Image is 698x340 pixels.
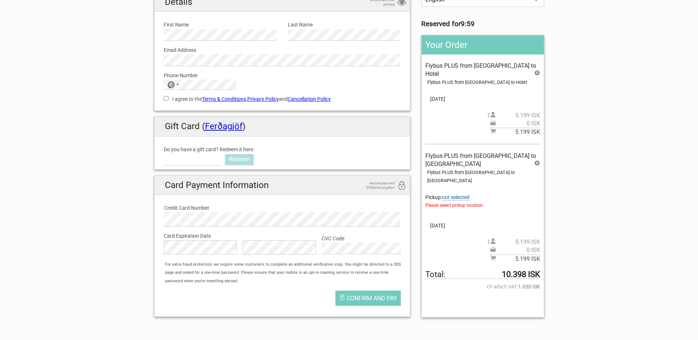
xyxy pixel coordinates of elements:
i: 256bit encryption [397,181,406,191]
h2: Card Payment Information [155,176,410,195]
label: Card Expiration Date [164,232,401,240]
h2: Your Order [422,35,543,54]
button: Confirm and pay [336,291,401,305]
span: Subtotal [490,128,540,136]
label: Email Address [164,46,401,54]
span: 5.199 ISK [496,111,540,120]
span: Flybus PLUS from [GEOGRAPHIC_DATA] to Hotel [425,62,536,77]
a: Cancellation Policy [288,96,331,102]
strong: 10.398 ISK [502,270,540,279]
span: Subtotal [490,255,540,263]
span: Pickup price [490,246,540,254]
span: 5.199 ISK [496,128,540,136]
span: 1 person(s) [487,238,540,246]
a: Ferðagjöf [205,121,242,131]
label: Last Name [288,21,401,29]
span: 5.199 ISK [496,238,540,246]
span: Please select pickup location. [425,201,540,209]
span: Change pickup place [442,194,470,201]
button: Open LiveChat chat widget [85,11,93,20]
span: Flybus PLUS from [GEOGRAPHIC_DATA] to [GEOGRAPHIC_DATA] [425,152,536,167]
span: Of which VAT: [425,283,540,291]
span: secure payment 256bit encryption [358,181,395,190]
a: Terms & Conditions [202,96,246,102]
div: Flybus PLUS from [GEOGRAPHIC_DATA] to Hotel [427,78,540,86]
strong: 9:59 [461,20,475,28]
a: Redeem [225,154,254,164]
label: CVC Code [322,234,401,242]
h2: Gift Card ( ) [155,117,410,136]
span: [DATE] [425,95,540,103]
label: I agree to the , and [164,95,401,103]
span: 0 ISK [496,120,540,128]
span: Confirm and pay [347,295,397,302]
label: Credit Card Number [164,204,401,212]
p: We're away right now. Please check back later! [10,13,83,19]
label: Phone Number [164,71,401,79]
label: Do you have a gift card? Redeem it here. [164,145,277,153]
a: Privacy Policy [247,96,279,102]
span: Pickup: [425,194,540,210]
span: Pickup price [490,120,540,128]
button: Selected country [164,80,183,89]
span: 0 ISK [496,246,540,254]
span: 1 person(s) [487,111,540,120]
span: 5.199 ISK [496,255,540,263]
label: First Name [164,21,277,29]
strong: 1.030 ISK [518,283,540,291]
h3: Reserved for [421,20,544,28]
span: Total to be paid [425,270,540,279]
div: Flybus PLUS from [GEOGRAPHIC_DATA] to [GEOGRAPHIC_DATA] [427,169,540,185]
span: [DATE] [425,222,540,230]
div: For extra fraud protection, we require some customers to complete an additional verification step... [162,261,410,285]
